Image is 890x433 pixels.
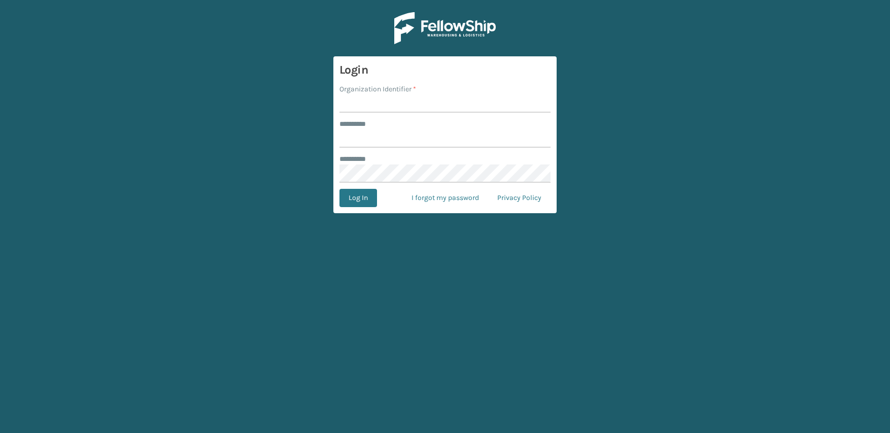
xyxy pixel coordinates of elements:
button: Log In [339,189,377,207]
a: I forgot my password [402,189,488,207]
img: Logo [394,12,496,44]
h3: Login [339,62,551,78]
label: Organization Identifier [339,84,416,94]
a: Privacy Policy [488,189,551,207]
